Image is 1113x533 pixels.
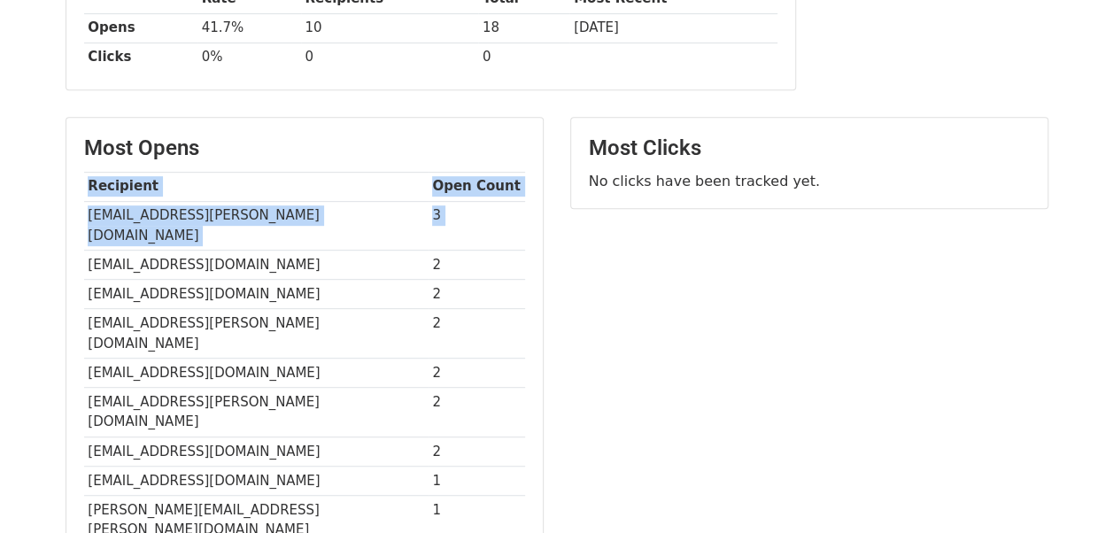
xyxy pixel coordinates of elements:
[84,388,429,437] td: [EMAIL_ADDRESS][PERSON_NAME][DOMAIN_NAME]
[478,42,569,72] td: 0
[429,309,525,359] td: 2
[84,172,429,201] th: Recipient
[197,13,301,42] td: 41.7%
[429,466,525,495] td: 1
[301,42,478,72] td: 0
[589,135,1030,161] h3: Most Clicks
[197,42,301,72] td: 0%
[1024,448,1113,533] iframe: Chat Widget
[84,466,429,495] td: [EMAIL_ADDRESS][DOMAIN_NAME]
[84,251,429,280] td: [EMAIL_ADDRESS][DOMAIN_NAME]
[301,13,478,42] td: 10
[84,42,197,72] th: Clicks
[478,13,569,42] td: 18
[84,436,429,466] td: [EMAIL_ADDRESS][DOMAIN_NAME]
[429,280,525,309] td: 2
[429,436,525,466] td: 2
[589,172,1030,190] p: No clicks have been tracked yet.
[84,359,429,388] td: [EMAIL_ADDRESS][DOMAIN_NAME]
[84,135,525,161] h3: Most Opens
[429,251,525,280] td: 2
[429,359,525,388] td: 2
[569,13,777,42] td: [DATE]
[84,309,429,359] td: [EMAIL_ADDRESS][PERSON_NAME][DOMAIN_NAME]
[429,172,525,201] th: Open Count
[84,280,429,309] td: [EMAIL_ADDRESS][DOMAIN_NAME]
[84,201,429,251] td: [EMAIL_ADDRESS][PERSON_NAME][DOMAIN_NAME]
[429,201,525,251] td: 3
[84,13,197,42] th: Opens
[429,388,525,437] td: 2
